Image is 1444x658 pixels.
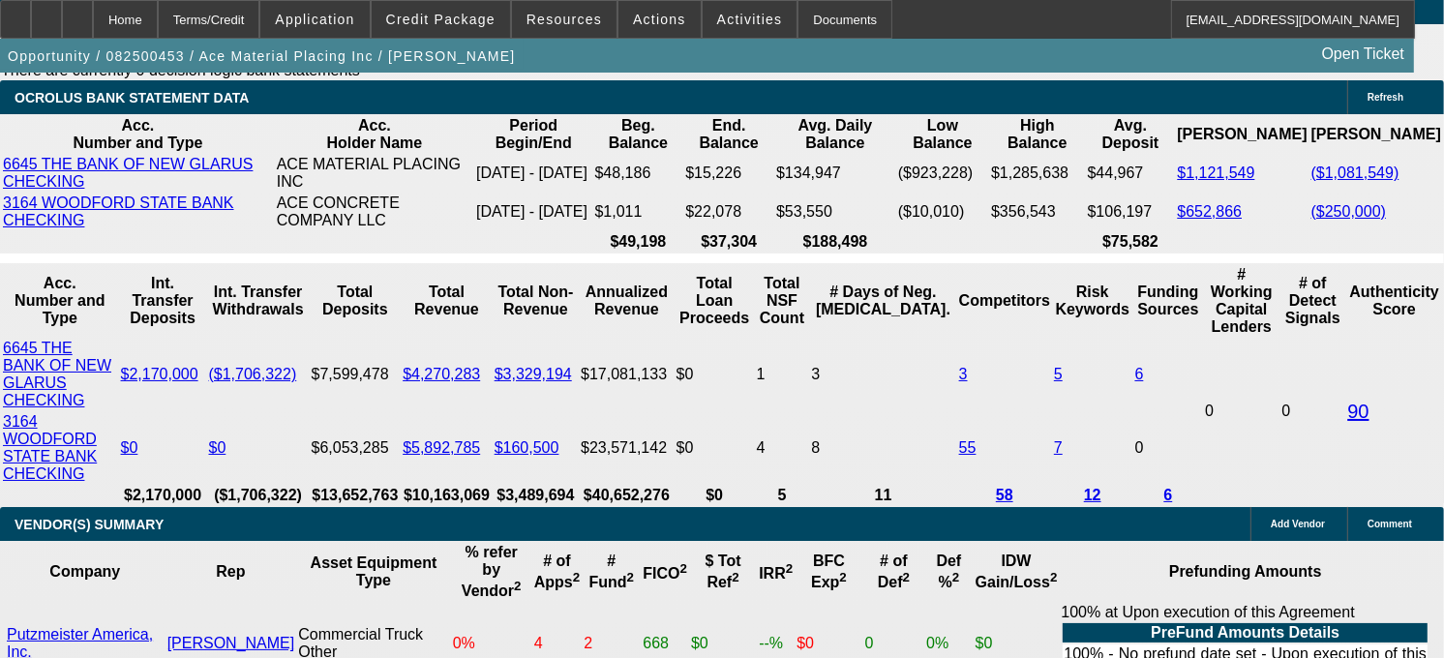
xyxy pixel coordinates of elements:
button: Credit Package [372,1,510,38]
span: VENDOR(S) SUMMARY [15,517,164,532]
button: Actions [618,1,701,38]
b: PreFund Amounts Details [1151,624,1339,641]
div: $23,571,142 [581,439,673,457]
td: 1 [756,339,809,410]
a: 5 [1054,366,1063,382]
b: # of Apps [534,553,580,590]
sup: 2 [573,570,580,584]
a: 3 [959,366,968,382]
td: $44,967 [1087,155,1175,192]
th: Total Loan Proceeds [676,265,754,337]
td: $0 [676,339,754,410]
a: $652,866 [1177,203,1242,220]
th: High Balance [990,116,1085,153]
th: $10,163,069 [402,486,492,505]
th: Avg. Daily Balance [775,116,895,153]
td: $0 [676,412,754,484]
td: $1,011 [594,194,683,230]
td: $48,186 [594,155,683,192]
th: Annualized Revenue [580,265,674,337]
a: 6 [1163,487,1172,503]
td: [DATE] - [DATE] [475,194,591,230]
td: [DATE] - [DATE] [475,155,591,192]
th: Int. Transfer Withdrawals [208,265,309,337]
td: 0 [1134,412,1203,484]
th: Low Balance [897,116,988,153]
td: $1,285,638 [990,155,1085,192]
th: # of Detect Signals [1280,265,1344,337]
b: FICO [643,565,687,582]
span: Opportunity / 082500453 / Ace Material Placing Inc / [PERSON_NAME] [8,48,516,64]
th: $3,489,694 [494,486,578,505]
th: Beg. Balance [594,116,683,153]
th: $37,304 [684,232,773,252]
a: 58 [996,487,1013,503]
b: % refer by Vendor [462,544,522,599]
span: 0 [1205,403,1214,419]
a: 3164 WOODFORD STATE BANK CHECKING [3,194,234,228]
sup: 2 [514,579,521,593]
th: Total Non-Revenue [494,265,578,337]
a: 6 [1135,366,1144,382]
th: $13,652,763 [311,486,401,505]
span: OCROLUS BANK STATEMENT DATA [15,90,249,105]
span: Comment [1368,519,1412,529]
th: [PERSON_NAME] [1310,116,1442,153]
td: $134,947 [775,155,895,192]
a: 55 [959,439,977,456]
th: $0 [676,486,754,505]
th: ($1,706,322) [208,486,309,505]
td: $356,543 [990,194,1085,230]
a: 7 [1054,439,1063,456]
b: # Fund [589,553,635,590]
th: $40,652,276 [580,486,674,505]
td: $7,599,478 [311,339,401,410]
a: 3164 WOODFORD STATE BANK CHECKING [3,413,97,482]
b: $ Tot Ref [706,553,741,590]
td: $15,226 [684,155,773,192]
a: 6645 THE BANK OF NEW GLARUS CHECKING [3,340,111,408]
button: Activities [703,1,797,38]
sup: 2 [839,570,846,584]
a: $160,500 [495,439,559,456]
span: Actions [633,12,686,27]
button: Resources [512,1,617,38]
th: Risk Keywords [1053,265,1132,337]
th: # Working Capital Lenders [1204,265,1279,337]
a: $0 [209,439,226,456]
a: Open Ticket [1314,38,1412,71]
sup: 2 [952,570,959,584]
a: 6645 THE BANK OF NEW GLARUS CHECKING [3,156,253,190]
th: [PERSON_NAME] [1176,116,1308,153]
th: Acc. Number and Type [2,116,274,153]
th: Avg. Deposit [1087,116,1175,153]
td: $106,197 [1087,194,1175,230]
th: Total Deposits [311,265,401,337]
sup: 2 [732,570,738,584]
th: $75,582 [1087,232,1175,252]
th: Total Revenue [402,265,492,337]
b: Rep [216,563,245,580]
a: ($1,081,549) [1311,164,1399,181]
b: Company [49,563,120,580]
span: Credit Package [386,12,496,27]
span: Resources [526,12,602,27]
b: BFC Exp [811,553,847,590]
th: Int. Transfer Deposits [120,265,206,337]
th: Competitors [958,265,1051,337]
td: 3 [810,339,955,410]
th: 5 [756,486,809,505]
td: 8 [810,412,955,484]
th: $49,198 [594,232,683,252]
sup: 2 [1050,570,1057,584]
b: IRR [759,565,793,582]
sup: 2 [680,561,687,576]
th: End. Balance [684,116,773,153]
th: $2,170,000 [120,486,206,505]
td: ACE MATERIAL PLACING INC [276,155,473,192]
td: ($923,228) [897,155,988,192]
span: Activities [717,12,783,27]
th: 11 [810,486,955,505]
a: 90 [1347,401,1369,422]
b: IDW Gain/Loss [976,553,1058,590]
